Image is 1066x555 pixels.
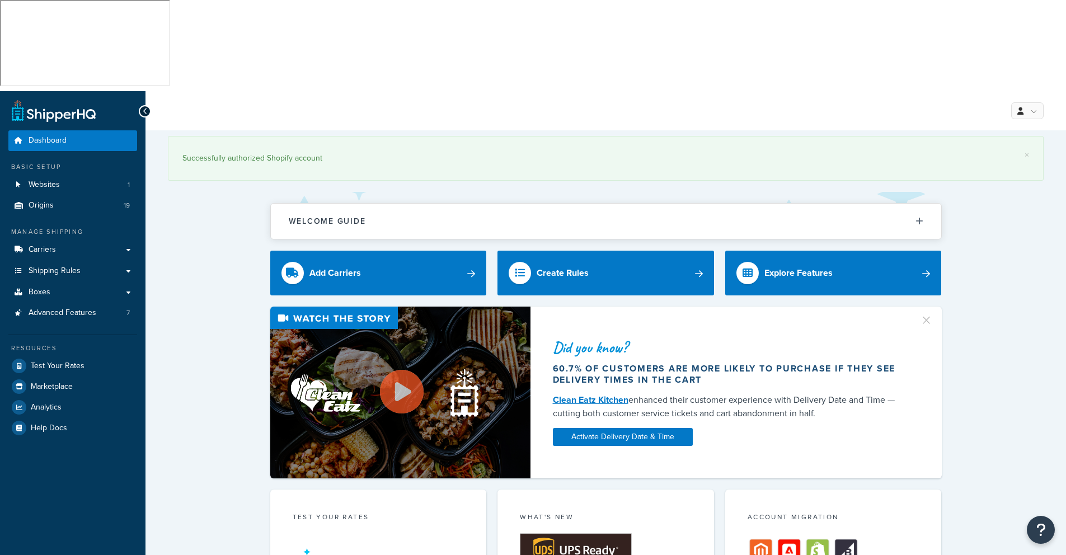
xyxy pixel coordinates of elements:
span: Shipping Rules [29,266,81,276]
span: Dashboard [29,136,67,145]
h2: Welcome Guide [289,217,366,225]
li: Websites [8,175,137,195]
span: Test Your Rates [31,361,84,371]
div: Add Carriers [309,265,361,281]
a: Advanced Features7 [8,303,137,323]
span: Help Docs [31,424,67,433]
span: Websites [29,180,60,190]
a: Marketplace [8,377,137,397]
div: 60.7% of customers are more likely to purchase if they see delivery times in the cart [553,363,907,385]
div: Test your rates [293,512,464,525]
a: Websites1 [8,175,137,195]
div: Account Migration [748,512,919,525]
li: Origins [8,195,137,216]
a: Origins19 [8,195,137,216]
a: Clean Eatz Kitchen [553,393,628,406]
span: Advanced Features [29,308,96,318]
span: Analytics [31,403,62,412]
a: × [1025,150,1029,159]
a: Add Carriers [270,251,487,295]
a: Analytics [8,397,137,417]
span: 1 [128,180,130,190]
li: Advanced Features [8,303,137,323]
a: Carriers [8,239,137,260]
a: Explore Features [725,251,942,295]
div: enhanced their customer experience with Delivery Date and Time — cutting both customer service ti... [553,393,907,420]
span: Boxes [29,288,50,297]
span: Origins [29,201,54,210]
div: What's New [520,512,692,525]
div: Successfully authorized Shopify account [182,150,1029,166]
a: Help Docs [8,418,137,438]
a: Activate Delivery Date & Time [553,428,693,446]
a: Dashboard [8,130,137,151]
span: 19 [124,201,130,210]
div: Resources [8,344,137,353]
span: Marketplace [31,382,73,392]
img: Video thumbnail [270,307,530,478]
div: Basic Setup [8,162,137,172]
button: Welcome Guide [271,204,941,239]
div: Create Rules [537,265,589,281]
button: Open Resource Center [1027,516,1055,544]
span: 7 [126,308,130,318]
a: Shipping Rules [8,261,137,281]
div: Did you know? [553,340,907,355]
a: Create Rules [497,251,714,295]
a: Boxes [8,282,137,303]
div: Manage Shipping [8,227,137,237]
a: Test Your Rates [8,356,137,376]
div: Explore Features [764,265,833,281]
span: Carriers [29,245,56,255]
